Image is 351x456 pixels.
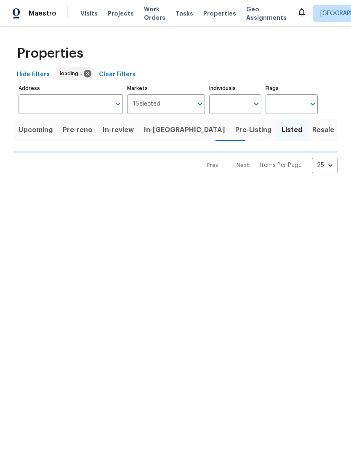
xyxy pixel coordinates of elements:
[144,5,165,22] span: Work Orders
[203,9,236,18] span: Properties
[112,98,124,110] button: Open
[175,11,193,16] span: Tasks
[19,86,123,91] label: Address
[133,101,160,108] span: 1 Selected
[19,124,53,136] span: Upcoming
[17,69,50,80] span: Hide filters
[56,67,93,80] div: loading...
[246,5,287,22] span: Geo Assignments
[250,98,262,110] button: Open
[29,9,56,18] span: Maestro
[127,86,205,91] label: Markets
[312,124,334,136] span: Resale
[17,49,83,58] span: Properties
[194,98,206,110] button: Open
[99,69,136,80] span: Clear Filters
[312,154,338,176] div: 25
[103,124,134,136] span: In-review
[307,98,319,110] button: Open
[199,158,338,173] nav: Pagination Navigation
[63,124,93,136] span: Pre-reno
[60,69,85,78] span: loading...
[282,124,302,136] span: Listed
[13,67,53,82] button: Hide filters
[96,67,139,82] button: Clear Filters
[260,161,302,170] p: Items Per Page
[209,86,261,91] label: Individuals
[235,124,271,136] span: Pre-Listing
[108,9,134,18] span: Projects
[80,9,98,18] span: Visits
[144,124,225,136] span: In-[GEOGRAPHIC_DATA]
[266,86,318,91] label: Flags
